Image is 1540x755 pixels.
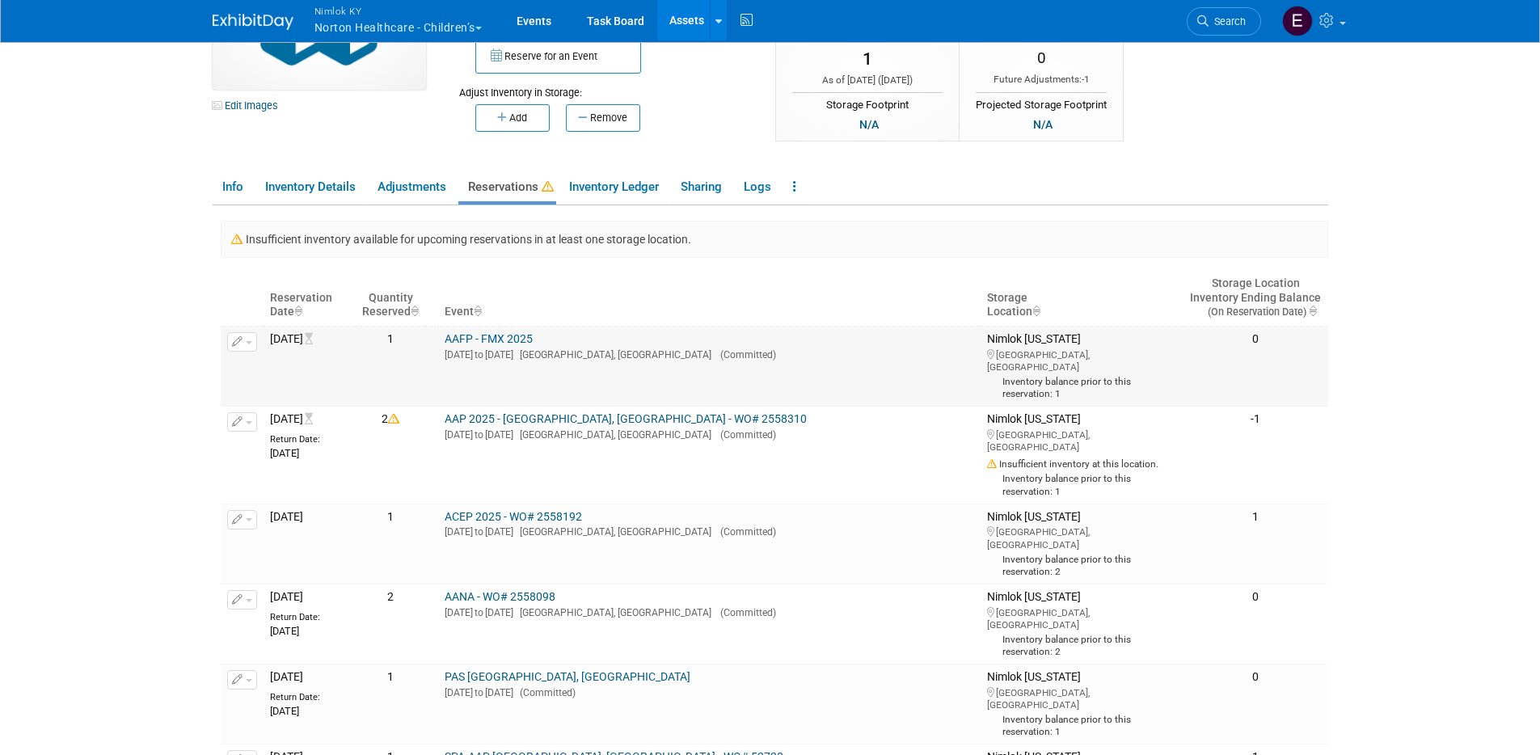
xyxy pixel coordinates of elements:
span: [GEOGRAPHIC_DATA], [GEOGRAPHIC_DATA] [513,526,711,538]
span: (Committed) [513,687,576,698]
a: Info [213,173,252,201]
a: Inventory Details [255,173,365,201]
span: [GEOGRAPHIC_DATA], [GEOGRAPHIC_DATA] [513,349,711,361]
th: Event : activate to sort column ascending [438,270,981,327]
div: Nimlok [US_STATE] [987,332,1177,400]
th: ReservationDate : activate to sort column ascending [264,270,357,327]
div: Return Date: [270,685,350,703]
a: Adjustments [368,173,455,201]
a: ACEP 2025 - WO# 2558192 [445,510,582,523]
div: [DATE] [DATE] [445,524,974,538]
div: 0 [1190,332,1321,347]
div: N/A [854,116,884,133]
span: (Committed) [714,349,776,361]
a: AANA - WO# 2558098 [445,590,555,603]
div: Return Date: [270,427,350,445]
a: Sharing [671,173,731,201]
a: AAP 2025 - [GEOGRAPHIC_DATA], [GEOGRAPHIC_DATA] - WO# 2558310 [445,412,807,425]
span: [GEOGRAPHIC_DATA], [GEOGRAPHIC_DATA] [513,429,711,441]
div: [GEOGRAPHIC_DATA], [GEOGRAPHIC_DATA] [987,347,1177,373]
div: [DATE] [DATE] [445,347,974,361]
i: Insufficient quantity available at storage location [388,413,399,424]
div: Inventory balance prior to this reservation: 2 [987,631,1177,658]
td: 2 [356,584,425,664]
span: (Committed) [714,526,776,538]
div: Storage Footprint [792,92,943,113]
th: Storage Location : activate to sort column ascending [981,270,1183,327]
div: [GEOGRAPHIC_DATA], [GEOGRAPHIC_DATA] [987,685,1177,711]
div: [DATE] [270,623,350,638]
span: (Committed) [714,607,776,618]
div: [GEOGRAPHIC_DATA], [GEOGRAPHIC_DATA] [987,427,1177,453]
div: Insufficient inventory available for upcoming reservations in at least one storage location. [221,221,1328,258]
span: Search [1209,15,1246,27]
th: Quantity&nbsp;&nbsp;&nbsp;Reserved : activate to sort column ascending [356,270,425,327]
td: [DATE] [264,327,357,407]
div: Nimlok [US_STATE] [987,590,1177,658]
div: 0 [1190,670,1321,685]
div: Inventory balance prior to this reservation: 1 [987,711,1177,738]
button: Add [475,104,550,132]
span: (Committed) [714,429,776,441]
div: Adjust Inventory in Storage: [459,74,752,100]
td: [DATE] [264,664,357,744]
div: [DATE] [270,703,350,718]
div: Inventory balance prior to this reservation: 1 [987,470,1177,497]
span: to [473,349,485,361]
div: [DATE] [270,445,350,460]
div: [DATE] [DATE] [445,427,974,441]
a: Inventory Ledger [559,173,668,201]
div: Insufficient inventory at this location. [987,453,1177,470]
button: Reserve for an Event [475,40,641,74]
div: [GEOGRAPHIC_DATA], [GEOGRAPHIC_DATA] [987,524,1177,550]
i: Future Date [305,413,321,424]
div: N/A [1028,116,1057,133]
a: Reservations [458,173,556,201]
a: PAS [GEOGRAPHIC_DATA], [GEOGRAPHIC_DATA] [445,670,690,683]
i: Insufficient quantity available at storage location [987,459,999,469]
div: Inventory balance prior to this reservation: 1 [987,373,1177,400]
span: to [473,607,485,618]
div: Future Adjustments: [976,73,1107,86]
div: -1 [1190,412,1321,427]
a: Edit Images [213,95,285,116]
td: 1 [356,504,425,584]
img: Elizabeth Griffin [1282,6,1313,36]
div: [GEOGRAPHIC_DATA], [GEOGRAPHIC_DATA] [987,605,1177,631]
div: Nimlok [US_STATE] [987,670,1177,738]
td: 2 [356,407,425,504]
div: 1 [1190,510,1321,525]
th: Storage LocationInventory Ending Balance (On Reservation Date) : activate to sort column ascending [1183,270,1327,327]
span: 1 [863,49,872,69]
button: Remove [566,104,640,132]
span: [GEOGRAPHIC_DATA], [GEOGRAPHIC_DATA] [513,607,711,618]
div: Nimlok [US_STATE] [987,412,1177,497]
a: AAFP - FMX 2025 [445,332,533,345]
div: [DATE] [DATE] [445,685,974,699]
i: Future Date [305,333,321,344]
span: -1 [1082,74,1090,85]
div: Inventory balance prior to this reservation: 2 [987,551,1177,578]
td: 1 [356,664,425,744]
td: [DATE] [264,407,357,504]
img: ExhibitDay [213,14,293,30]
div: Return Date: [270,605,350,623]
span: (On Reservation Date) [1194,306,1306,318]
td: [DATE] [264,584,357,664]
div: [DATE] [DATE] [445,605,974,619]
td: 1 [356,327,425,407]
span: Nimlok KY [314,2,482,19]
div: As of [DATE] ( ) [792,74,943,87]
td: [DATE] [264,504,357,584]
span: to [473,687,485,698]
div: Projected Storage Footprint [976,92,1107,113]
a: Logs [734,173,780,201]
span: 0 [1037,49,1046,67]
a: Search [1187,7,1261,36]
span: [DATE] [881,74,909,86]
div: 0 [1190,590,1321,605]
span: to [473,526,485,538]
span: to [473,429,485,441]
div: Nimlok [US_STATE] [987,510,1177,578]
